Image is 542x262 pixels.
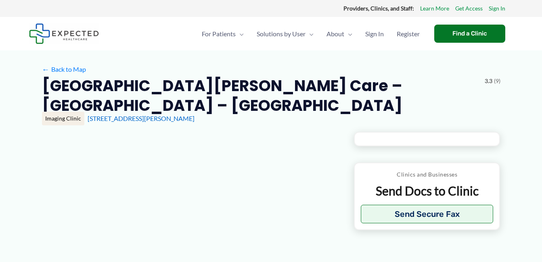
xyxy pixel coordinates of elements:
a: Register [390,20,426,48]
strong: Providers, Clinics, and Staff: [343,5,414,12]
a: Find a Clinic [434,25,505,43]
span: Menu Toggle [236,20,244,48]
span: ← [42,65,50,73]
span: Register [397,20,420,48]
a: ←Back to Map [42,63,86,75]
a: Sign In [359,20,390,48]
a: For PatientsMenu Toggle [195,20,250,48]
a: Learn More [420,3,449,14]
span: For Patients [202,20,236,48]
span: Solutions by User [257,20,306,48]
span: About [326,20,344,48]
a: Get Access [455,3,483,14]
span: Menu Toggle [306,20,314,48]
nav: Primary Site Navigation [195,20,426,48]
img: Expected Healthcare Logo - side, dark font, small [29,23,99,44]
button: Send Secure Fax [361,205,494,223]
p: Clinics and Businesses [361,169,494,180]
a: [STREET_ADDRESS][PERSON_NAME] [88,114,195,122]
span: Menu Toggle [344,20,352,48]
a: Solutions by UserMenu Toggle [250,20,320,48]
span: Sign In [365,20,384,48]
span: 3.3 [485,76,492,86]
a: Sign In [489,3,505,14]
div: Imaging Clinic [42,112,84,125]
a: AboutMenu Toggle [320,20,359,48]
h2: [GEOGRAPHIC_DATA][PERSON_NAME] Care – [GEOGRAPHIC_DATA] – [GEOGRAPHIC_DATA] [42,76,478,116]
p: Send Docs to Clinic [361,183,494,199]
span: (9) [494,76,500,86]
